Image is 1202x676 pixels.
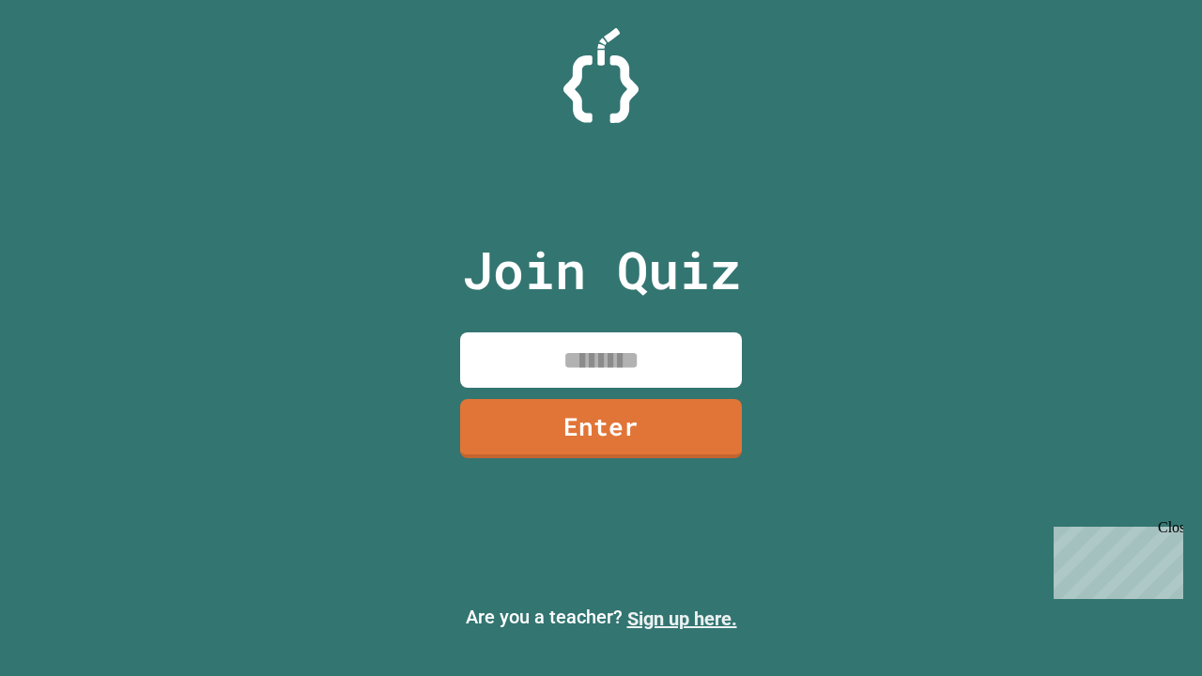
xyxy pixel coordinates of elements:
[627,607,737,630] a: Sign up here.
[462,231,741,309] p: Join Quiz
[460,399,742,458] a: Enter
[563,28,639,123] img: Logo.svg
[15,603,1187,633] p: Are you a teacher?
[1046,519,1183,599] iframe: chat widget
[8,8,130,119] div: Chat with us now!Close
